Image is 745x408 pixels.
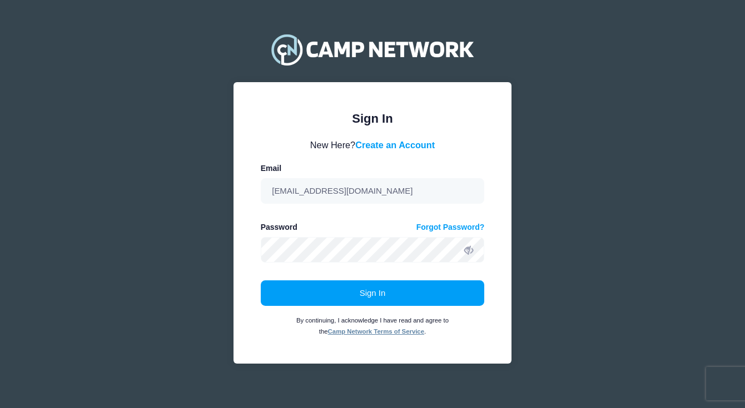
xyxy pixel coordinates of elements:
a: Create an Account [355,140,435,150]
label: Password [261,221,297,233]
label: Email [261,163,281,174]
div: New Here? [261,138,485,152]
a: Forgot Password? [416,221,485,233]
small: By continuing, I acknowledge I have read and agree to the . [296,317,449,335]
div: Sign In [261,109,485,128]
img: Camp Network [266,27,479,72]
button: Sign In [261,280,485,306]
a: Camp Network Terms of Service [328,328,424,335]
